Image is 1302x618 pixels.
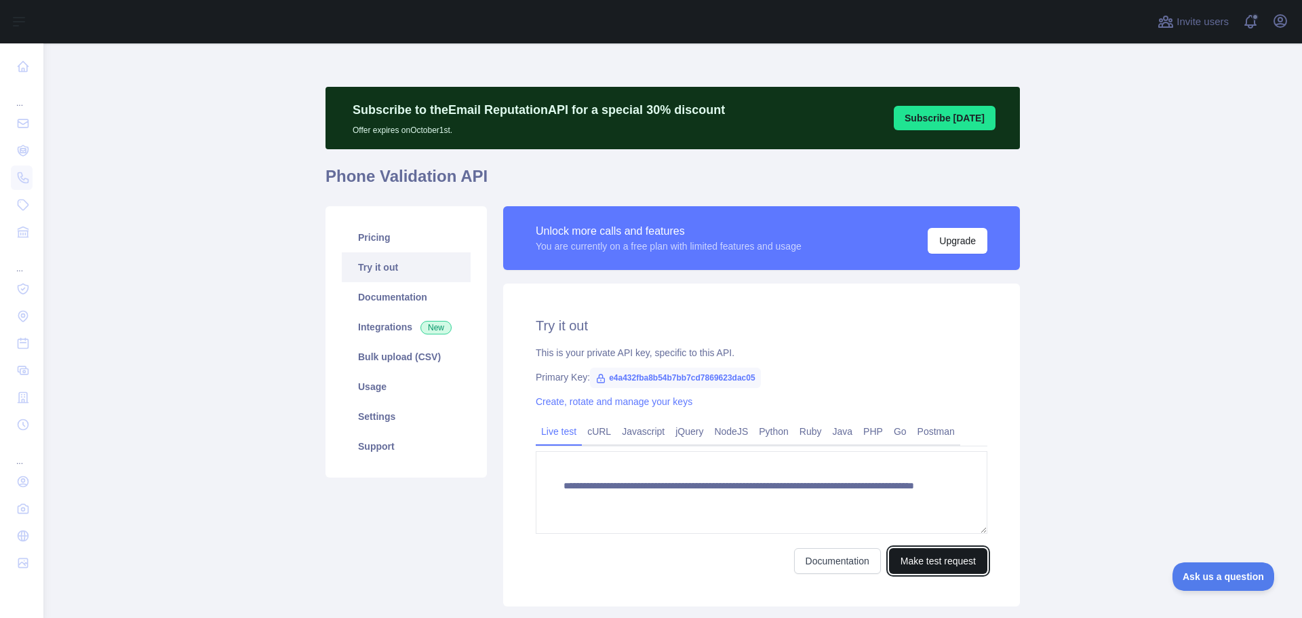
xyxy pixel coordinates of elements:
a: Create, rotate and manage your keys [536,396,692,407]
a: Documentation [342,282,471,312]
a: Settings [342,402,471,431]
a: Javascript [616,421,670,442]
button: Make test request [889,548,987,574]
a: Documentation [794,548,881,574]
button: Upgrade [928,228,987,254]
span: e4a432fba8b54b7bb7cd7869623dac05 [590,368,760,388]
a: Java [827,421,859,442]
a: Python [753,421,794,442]
button: Subscribe [DATE] [894,106,995,130]
a: Support [342,431,471,461]
div: ... [11,81,33,109]
p: Subscribe to the Email Reputation API for a special 30 % discount [353,100,725,119]
a: PHP [858,421,888,442]
div: This is your private API key, specific to this API. [536,346,987,360]
a: Bulk upload (CSV) [342,342,471,372]
a: Ruby [794,421,827,442]
h2: Try it out [536,316,987,335]
h1: Phone Validation API [325,166,1020,198]
span: New [420,321,452,334]
p: Offer expires on October 1st. [353,119,725,136]
div: ... [11,247,33,274]
a: Integrations New [342,312,471,342]
a: jQuery [670,421,709,442]
a: Go [888,421,912,442]
iframe: Toggle Customer Support [1172,562,1275,591]
div: Primary Key: [536,370,987,384]
div: Unlock more calls and features [536,223,802,239]
a: Live test [536,421,582,442]
div: You are currently on a free plan with limited features and usage [536,239,802,253]
a: NodeJS [709,421,753,442]
div: ... [11,440,33,467]
button: Invite users [1155,11,1231,33]
a: Usage [342,372,471,402]
a: Try it out [342,252,471,282]
a: Postman [912,421,960,442]
span: Invite users [1177,14,1229,30]
a: Pricing [342,223,471,252]
a: cURL [582,421,616,442]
